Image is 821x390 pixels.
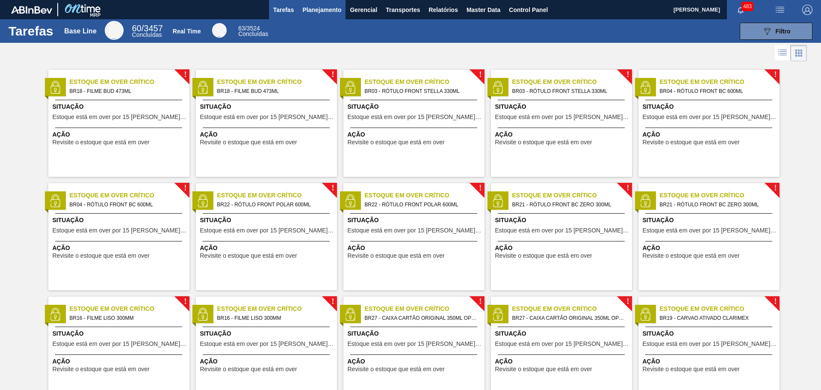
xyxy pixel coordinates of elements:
[348,102,482,111] span: Situação
[495,341,630,347] span: Estoque está em over por 15 dias ou mais
[273,5,294,15] span: Tarefas
[331,71,334,78] span: !
[386,5,420,15] span: Transportes
[196,308,209,321] img: status
[727,4,754,16] button: Notificações
[53,244,187,253] span: Ação
[774,298,777,305] span: !
[132,25,163,38] div: Base Line
[64,27,97,35] div: Base Line
[491,81,504,94] img: status
[802,5,812,15] img: Logout
[70,200,183,209] span: BR04 - RÓTULO FRONT BC 600ML
[11,6,52,14] img: TNhmsLtSVTkK8tSr43FrP2fwEKptu5GPRR3wAAAABJRU5ErkJggg==
[639,81,652,94] img: status
[643,216,777,225] span: Situação
[173,28,201,35] div: Real Time
[350,5,377,15] span: Gerencial
[53,227,187,234] span: Estoque está em over por 15 dias ou mais
[196,81,209,94] img: status
[53,114,187,120] span: Estoque está em over por 15 dias ou mais
[365,200,478,209] span: BR22 - RÓTULO FRONT POLAR 600ML
[479,298,481,305] span: !
[643,139,740,146] span: Revisite o estoque que está em over
[643,102,777,111] span: Situação
[643,130,777,139] span: Ação
[365,313,478,323] span: BR27 - CAIXA CARTÃO ORIGINAL 350ML OPEN CORNER
[200,366,297,372] span: Revisite o estoque que está em over
[660,86,773,96] span: BR04 - RÓTULO FRONT BC 600ML
[200,253,297,259] span: Revisite o estoque que está em over
[491,194,504,207] img: status
[53,102,187,111] span: Situação
[365,191,484,200] span: Estoque em Over Crítico
[348,139,445,146] span: Revisite o estoque que está em over
[660,200,773,209] span: BR21 - RÓTULO FRONT BC ZERO 300ML
[512,191,632,200] span: Estoque em Over Crítico
[365,77,484,86] span: Estoque em Over Crítico
[212,23,227,38] div: Real Time
[132,24,163,33] span: / 3457
[512,86,625,96] span: BR03 - RÓTULO FRONT STELLA 330ML
[626,71,629,78] span: !
[643,244,777,253] span: Ação
[495,130,630,139] span: Ação
[184,71,186,78] span: !
[196,194,209,207] img: status
[643,341,777,347] span: Estoque está em over por 15 dias ou mais
[53,130,187,139] span: Ação
[348,357,482,366] span: Ação
[348,216,482,225] span: Situação
[791,45,807,61] div: Visão em Cards
[200,341,335,347] span: Estoque está em over por 15 dias ou mais
[238,25,260,32] span: / 3524
[495,114,630,120] span: Estoque está em over por 15 dias ou mais
[217,86,330,96] span: BR18 - FILME BUD 473ML
[217,200,330,209] span: BR22 - RÓTULO FRONT POLAR 600ML
[217,191,337,200] span: Estoque em Over Crítico
[740,23,812,40] button: Filtro
[348,341,482,347] span: Estoque está em over por 15 dias ou mais
[53,366,150,372] span: Revisite o estoque que está em over
[49,81,62,94] img: status
[495,357,630,366] span: Ação
[626,185,629,191] span: !
[200,139,297,146] span: Revisite o estoque que está em over
[200,114,335,120] span: Estoque está em over por 15 dias ou mais
[70,304,189,313] span: Estoque em Over Crítico
[348,253,445,259] span: Revisite o estoque que está em over
[491,308,504,321] img: status
[70,313,183,323] span: BR16 - FILME LISO 300MM
[660,191,780,200] span: Estoque em Over Crítico
[344,194,357,207] img: status
[238,25,245,32] span: 63
[495,329,630,338] span: Situação
[200,102,335,111] span: Situação
[643,227,777,234] span: Estoque está em over por 15 dias ou mais
[348,366,445,372] span: Revisite o estoque que está em over
[344,81,357,94] img: status
[479,71,481,78] span: !
[643,329,777,338] span: Situação
[495,244,630,253] span: Ação
[512,304,632,313] span: Estoque em Over Crítico
[495,216,630,225] span: Situação
[365,86,478,96] span: BR03 - RÓTULO FRONT STELLA 330ML
[53,341,187,347] span: Estoque está em over por 15 dias ou mais
[626,298,629,305] span: !
[495,366,592,372] span: Revisite o estoque que está em over
[643,114,777,120] span: Estoque está em over por 15 dias ou mais
[302,5,341,15] span: Planejamento
[53,357,187,366] span: Ação
[217,77,337,86] span: Estoque em Over Crítico
[495,139,592,146] span: Revisite o estoque que está em over
[428,5,458,15] span: Relatórios
[132,31,162,38] span: Concluídas
[331,298,334,305] span: !
[53,216,187,225] span: Situação
[643,253,740,259] span: Revisite o estoque que está em over
[774,185,777,191] span: !
[348,227,482,234] span: Estoque está em over por 15 dias ou mais
[660,77,780,86] span: Estoque em Over Crítico
[53,329,187,338] span: Situação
